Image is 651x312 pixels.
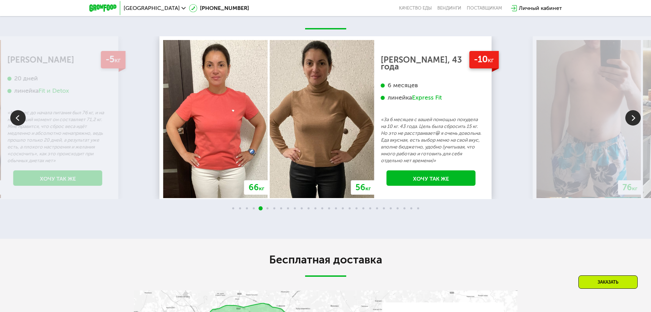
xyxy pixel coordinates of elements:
span: кг [114,56,121,64]
div: Express Fit [412,94,442,102]
div: Личный кабинет [519,4,562,12]
div: 56 [351,180,375,195]
div: линейка [8,87,108,95]
h2: Бесплатная доставка [134,253,517,266]
div: -10 [469,51,499,68]
div: линейка [381,94,481,102]
span: кг [365,185,371,192]
div: 20 дней [8,75,108,82]
span: кг [488,56,494,64]
div: 76 [618,180,642,195]
p: «Мой вес до начала питания был 76 кг, и на настоящий момент он составляет 71,2 кг. Мне нравится, ... [8,109,108,164]
div: [PERSON_NAME] [8,56,108,63]
span: кг [632,185,638,192]
a: Хочу так же [13,170,102,186]
img: Slide right [625,110,641,126]
div: -5 [101,51,125,68]
img: Slide left [10,110,26,126]
div: 6 месяцев [381,81,481,89]
a: Качество еды [399,5,432,11]
a: Хочу так же [387,170,476,186]
span: кг [259,185,264,192]
a: Вендинги [437,5,461,11]
div: [PERSON_NAME], 43 года [381,56,481,70]
div: 66 [244,180,269,195]
div: поставщикам [467,5,502,11]
span: [GEOGRAPHIC_DATA] [124,5,180,11]
div: Заказать [578,275,638,289]
a: [PHONE_NUMBER] [189,4,249,12]
p: «За 6 месяцев с вашей помощью похудела на 10 кг. 43 года. Цель была сбросить 15 кг. Но это не рас... [381,116,481,164]
div: Fit и Detox [39,87,69,95]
